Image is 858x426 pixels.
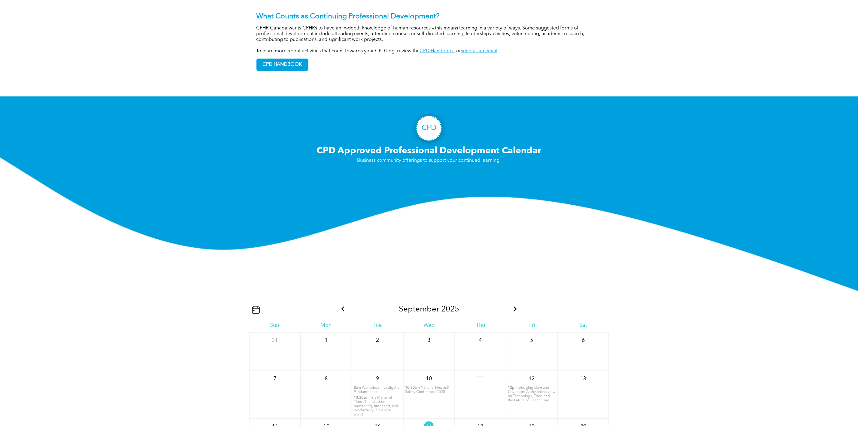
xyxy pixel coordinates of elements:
span: 10:30am [405,386,420,390]
p: 4 [475,335,486,346]
p: 13 [578,374,589,385]
p: 8 [321,374,332,385]
div: Sat [558,322,609,329]
p: 31 [269,335,280,346]
p: 2 [372,335,383,346]
p: To learn more about activities that count towards your CPD Log, review the , or . [256,48,602,54]
span: Bridging Care and Coverage: A physician’s view on Technology, Trust, and the Future of Health Care [508,386,555,403]
span: 12pm [508,386,518,390]
a: CPD Handbook [420,49,454,54]
p: 1 [321,335,332,346]
a: send us an email [461,49,498,54]
div: Sun [249,322,300,329]
span: It’s a Matter of Time: The latest on monitoring, time theft, and productivity in a digital world [354,396,398,417]
span: Workplace Investigation Fundamentals [354,386,402,394]
span: September [399,306,439,314]
p: 12 [526,374,537,385]
span: 8am [354,386,361,390]
p: What Counts as Continuing Professional Development? [256,12,602,21]
p: 3 [423,335,434,346]
span: 2025 [441,306,459,314]
span: National Health & Safety Conference 2025 [405,386,449,394]
span: 10:30am [354,396,368,400]
p: 7 [269,374,280,385]
div: Fri [506,322,558,329]
p: 11 [475,374,486,385]
span: CPD Approved Professional Development Calendar [317,146,541,155]
a: CPD HANDBOOK [256,59,308,71]
div: Mon [300,322,352,329]
p: CPHR Canada wants CPHRs to have an in-depth knowledge of human resources – this means learning in... [256,26,602,43]
p: 10 [423,374,434,385]
h3: CPD [422,124,436,133]
p: 6 [578,335,589,346]
p: 9 [372,374,383,385]
div: Thu [455,322,506,329]
div: Tue [352,322,403,329]
p: 5 [526,335,537,346]
span: CPD HANDBOOK [257,59,308,71]
div: Wed [403,322,455,329]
